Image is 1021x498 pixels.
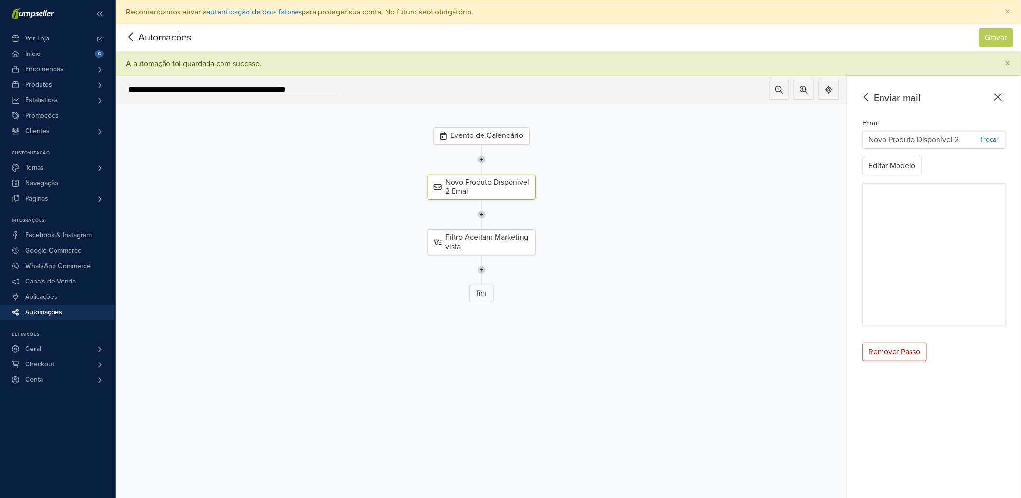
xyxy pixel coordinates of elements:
[428,175,536,200] div: Novo Produto Disponível 2 Email
[25,62,64,77] span: Encomendas
[869,134,959,146] p: Novo Produto Disponível 2
[126,59,262,68] div: A automação foi guardada com sucesso.
[25,160,44,175] span: Temas
[434,127,530,145] div: Evento de Calendário
[25,108,59,123] span: Promoções
[863,118,879,129] label: Email
[25,243,82,258] span: Google Commerce
[25,175,58,191] span: Navegação
[478,145,486,175] img: line-7960e5f4d2b50ad2986e.svg
[12,332,115,337] p: Definições
[12,218,115,224] p: Integrações
[25,31,49,46] span: Ver Loja
[428,229,536,255] div: Filtro Aceitam Marketing vista
[478,255,486,285] img: line-7960e5f4d2b50ad2986e.svg
[863,157,922,175] button: Editar Modelo
[124,30,176,45] span: Automações
[25,77,52,93] span: Produtos
[12,150,115,156] p: Customização
[25,191,48,206] span: Páginas
[207,7,302,17] a: autenticação de dois fatores
[1005,56,1011,70] span: ×
[859,91,1006,106] div: Enviar mail
[25,258,91,274] span: WhatsApp Commerce
[469,285,494,302] div: fim
[25,228,92,243] span: Facebook & Instagram
[980,135,999,145] p: Trocar
[863,343,927,361] div: Remover Passo
[25,289,57,305] span: Aplicações
[25,357,54,372] span: Checkout
[25,46,41,62] span: Início
[25,305,62,320] span: Automações
[995,0,1021,24] button: Close
[25,372,43,388] span: Conta
[863,183,1005,327] iframe: Novo Produto Disponível 2
[25,274,76,289] span: Canais de Venda
[979,28,1013,47] button: Gravar
[25,341,41,357] span: Geral
[25,93,58,108] span: Estatísticas
[1005,5,1011,19] span: ×
[25,123,50,139] span: Clientes
[95,50,104,58] span: 6
[478,200,486,229] img: line-7960e5f4d2b50ad2986e.svg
